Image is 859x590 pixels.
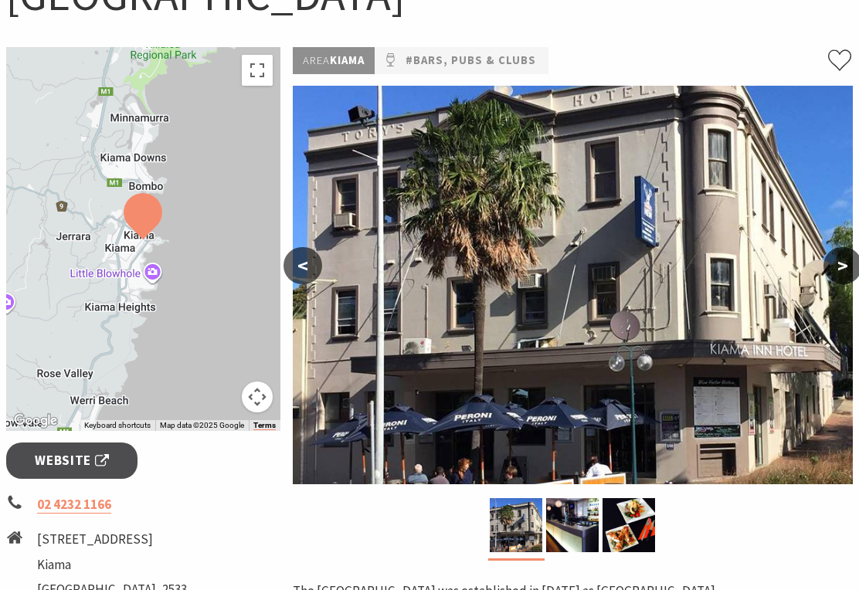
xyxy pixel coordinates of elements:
img: Google [10,411,61,431]
span: Website [35,450,109,471]
button: Keyboard shortcuts [84,420,151,431]
span: Map data ©2025 Google [160,421,244,429]
button: < [284,247,322,284]
a: 02 4232 1166 [37,496,111,514]
span: Area [303,53,330,67]
button: Map camera controls [242,381,273,412]
p: Kiama [293,47,375,74]
li: Kiama [37,554,187,575]
a: Terms [253,421,276,430]
a: Website [6,442,138,479]
a: #Bars, Pubs & Clubs [406,51,536,70]
li: [STREET_ADDRESS] [37,529,187,550]
a: Open this area in Google Maps (opens a new window) [10,411,61,431]
button: Toggle fullscreen view [242,55,273,86]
